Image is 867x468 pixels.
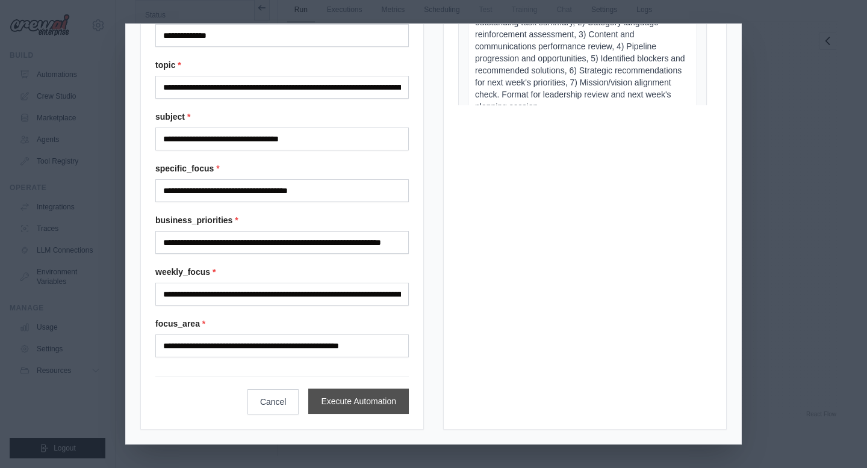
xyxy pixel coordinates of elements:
label: specific_focus [155,162,409,174]
label: focus_area [155,318,409,330]
iframe: Chat Widget [807,410,867,468]
button: Execute Automation [308,389,409,414]
label: subject [155,111,409,123]
label: topic [155,59,409,71]
label: business_priorities [155,214,409,226]
button: Cancel [247,389,299,414]
span: Executive weekly report containing: 1) Completed vs. outstanding task summary, 2) Category langua... [475,5,685,111]
label: weekly_focus [155,266,409,278]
